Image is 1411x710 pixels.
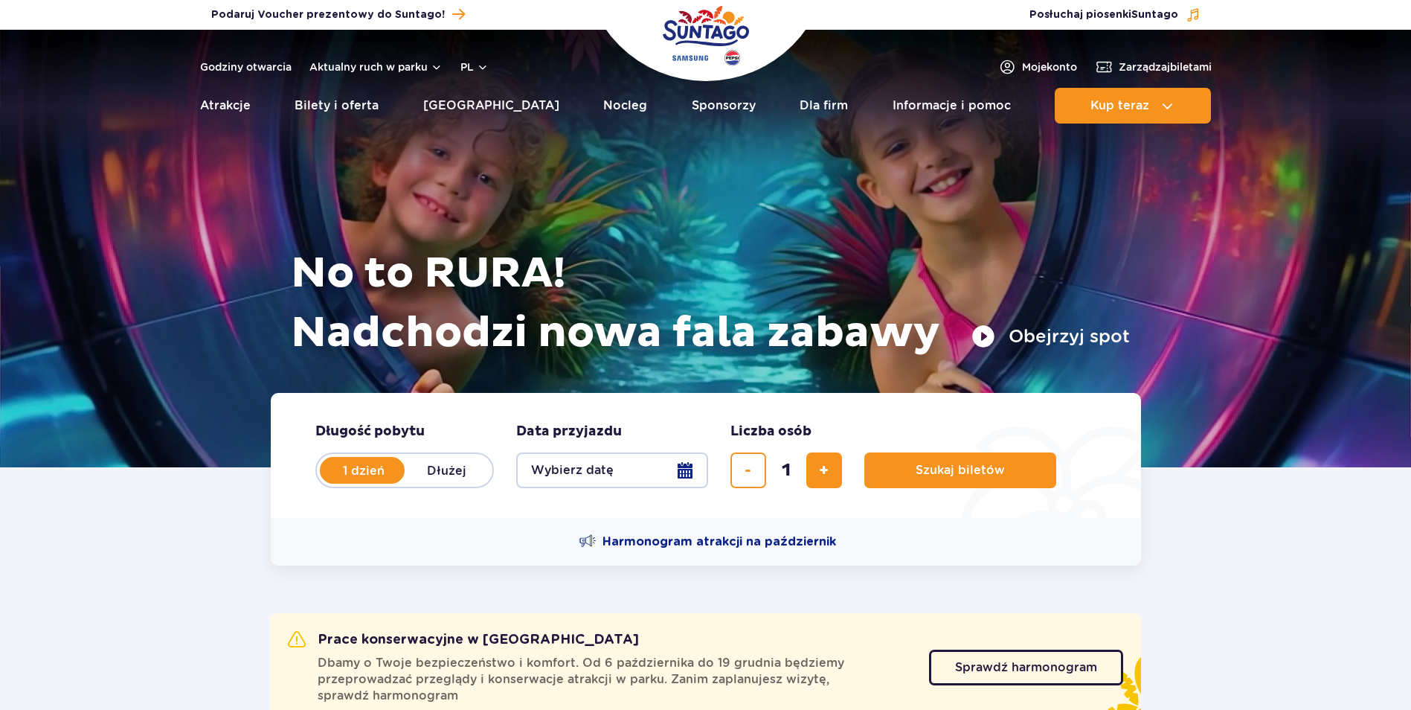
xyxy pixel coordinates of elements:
[1029,7,1178,22] span: Posłuchaj piosenki
[579,533,836,551] a: Harmonogram atrakcji na październik
[971,324,1130,348] button: Obejrzyj spot
[318,655,911,704] span: Dbamy o Twoje bezpieczeństwo i komfort. Od 6 października do 19 grudnia będziemy przeprowadzać pr...
[929,650,1123,685] a: Sprawdź harmonogram
[692,88,756,124] a: Sponsorzy
[211,7,445,22] span: Podaruj Voucher prezentowy do Suntago!
[916,464,1005,477] span: Szukaj biletów
[1055,88,1211,124] button: Kup teraz
[730,452,766,488] button: usuń bilet
[1090,99,1149,112] span: Kup teraz
[271,393,1141,518] form: Planowanie wizyty w Park of Poland
[1131,10,1178,20] span: Suntago
[955,662,1097,674] span: Sprawdź harmonogram
[602,534,836,550] span: Harmonogram atrakcji na październik
[295,88,379,124] a: Bilety i oferta
[603,88,647,124] a: Nocleg
[200,88,251,124] a: Atrakcje
[405,455,489,486] label: Dłużej
[423,88,559,124] a: [GEOGRAPHIC_DATA]
[1119,60,1212,74] span: Zarządzaj biletami
[309,61,443,73] button: Aktualny ruch w parku
[768,452,804,488] input: liczba biletów
[730,423,811,441] span: Liczba osób
[321,455,406,486] label: 1 dzień
[516,423,622,441] span: Data przyjazdu
[806,452,842,488] button: dodaj bilet
[291,244,1130,363] h1: No to RURA! Nadchodzi nowa fala zabawy
[288,631,639,649] h2: Prace konserwacyjne w [GEOGRAPHIC_DATA]
[1029,7,1201,22] button: Posłuchaj piosenkiSuntago
[998,58,1077,76] a: Mojekonto
[864,452,1056,488] button: Szukaj biletów
[800,88,848,124] a: Dla firm
[516,452,708,488] button: Wybierz datę
[1095,58,1212,76] a: Zarządzajbiletami
[315,423,425,441] span: Długość pobytu
[1022,60,1077,74] span: Moje konto
[211,4,465,25] a: Podaruj Voucher prezentowy do Suntago!
[200,60,292,74] a: Godziny otwarcia
[460,60,489,74] button: pl
[893,88,1011,124] a: Informacje i pomoc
